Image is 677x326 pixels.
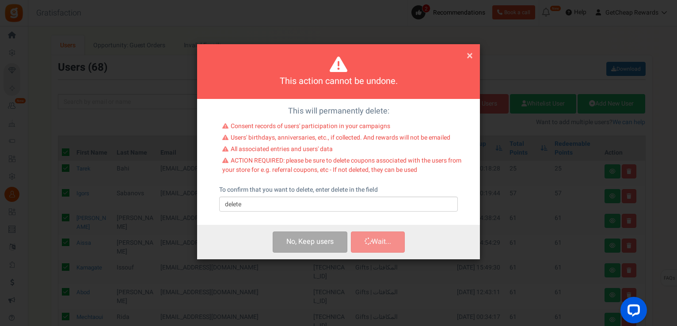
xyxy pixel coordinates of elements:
li: Consent records of users' participation in your campaigns [222,122,461,133]
span: s [330,236,334,247]
label: To confirm that you want to delete, enter delete in the field [219,186,378,194]
h4: This action cannot be undone. [208,75,469,88]
button: No, Keep users [273,231,347,252]
span: × [467,47,473,64]
li: All associated entries and users' data [222,145,461,156]
input: delete [219,197,458,212]
p: This will permanently delete: [204,106,473,117]
li: ACTION REQUIRED: please be sure to delete coupons associated with the users from your store for e... [222,156,461,177]
li: Users' birthdays, anniversaries, etc., if collected. And rewards will not be emailed [222,133,461,145]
